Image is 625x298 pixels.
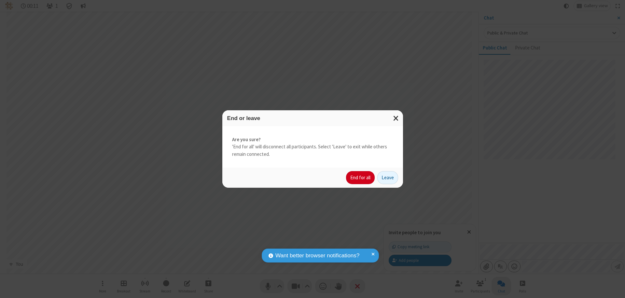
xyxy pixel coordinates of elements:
button: Close modal [389,110,403,126]
button: Leave [377,171,398,184]
div: 'End for all' will disconnect all participants. Select 'Leave' to exit while others remain connec... [222,126,403,168]
strong: Are you sure? [232,136,393,143]
h3: End or leave [227,115,398,121]
span: Want better browser notifications? [275,251,359,260]
button: End for all [346,171,375,184]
